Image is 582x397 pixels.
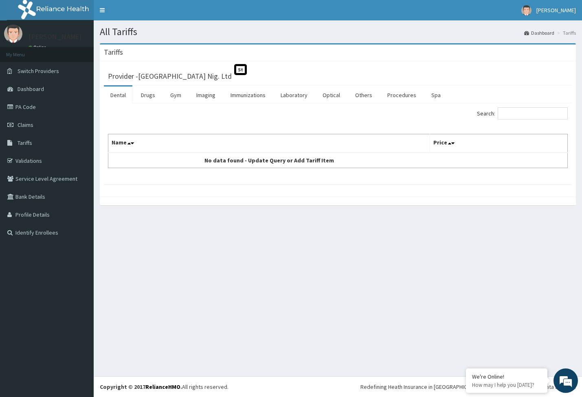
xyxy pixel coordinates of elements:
[94,376,582,397] footer: All rights reserved.
[29,33,82,40] p: [PERSON_NAME]
[521,5,531,16] img: User Image
[4,24,22,43] img: User Image
[472,373,541,380] div: We're Online!
[536,7,576,14] span: [PERSON_NAME]
[104,86,132,104] a: Dental
[381,86,423,104] a: Procedures
[18,85,44,93] span: Dashboard
[108,134,430,153] th: Name
[29,44,48,50] a: Online
[274,86,314,104] a: Laboratory
[316,86,347,104] a: Optical
[18,67,59,75] span: Switch Providers
[18,139,32,146] span: Tariffs
[134,86,162,104] a: Drugs
[104,49,123,56] h3: Tariffs
[430,134,567,153] th: Price
[555,29,576,36] li: Tariffs
[234,64,247,75] span: St
[224,86,272,104] a: Immunizations
[108,153,430,168] td: No data found - Update Query or Add Tariff Item
[100,27,576,37] h1: All Tariffs
[472,381,541,388] p: How may I help you today?
[164,86,188,104] a: Gym
[190,86,222,104] a: Imaging
[349,86,379,104] a: Others
[360,383,576,391] div: Redefining Heath Insurance in [GEOGRAPHIC_DATA] using Telemedicine and Data Science!
[477,107,568,120] label: Search:
[498,107,568,120] input: Search:
[425,86,447,104] a: Spa
[145,383,180,390] a: RelianceHMO
[524,29,554,36] a: Dashboard
[100,383,182,390] strong: Copyright © 2017 .
[18,121,33,129] span: Claims
[108,73,232,80] h3: Provider - [GEOGRAPHIC_DATA] Nig. Ltd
